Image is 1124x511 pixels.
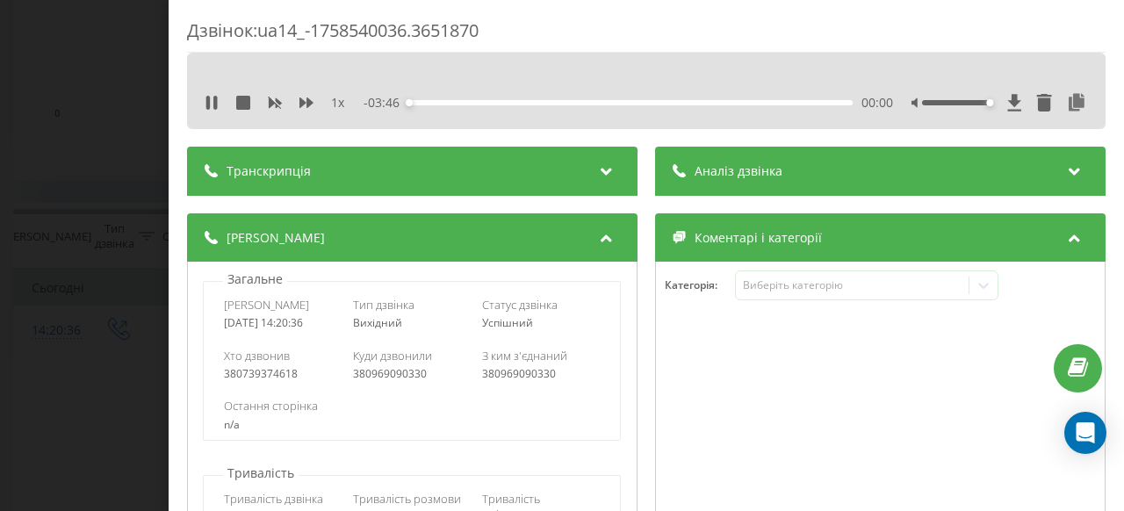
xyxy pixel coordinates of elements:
div: Дзвінок : ua14_-1758540036.3651870 [187,18,1106,53]
span: Тривалість дзвінка [224,491,323,507]
span: Вихідний [353,315,402,330]
span: 00:00 [861,94,893,112]
span: Хто дзвонив [224,348,290,363]
span: Тривалість розмови [353,491,461,507]
div: Виберіть категорію [743,278,962,292]
div: 380969090330 [482,368,600,380]
span: Остання сторінка [224,398,318,414]
span: Статус дзвінка [482,297,558,313]
p: Загальне [223,270,287,288]
span: Коментарі і категорії [695,229,822,247]
span: З ким з'єднаний [482,348,567,363]
span: 1 x [331,94,344,112]
div: Accessibility label [406,99,413,106]
span: Куди дзвонили [353,348,432,363]
div: n/a [224,419,600,431]
span: Тип дзвінка [353,297,414,313]
span: Аналіз дзвінка [695,162,782,180]
span: [PERSON_NAME] [227,229,325,247]
span: [PERSON_NAME] [224,297,309,313]
div: 380739374618 [224,368,342,380]
span: Успішний [482,315,533,330]
span: Транскрипція [227,162,311,180]
div: 380969090330 [353,368,471,380]
div: Accessibility label [986,99,993,106]
span: - 03:46 [364,94,408,112]
p: Тривалість [223,464,299,482]
div: Open Intercom Messenger [1064,412,1106,454]
div: [DATE] 14:20:36 [224,317,342,329]
h4: Категорія : [665,279,735,291]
